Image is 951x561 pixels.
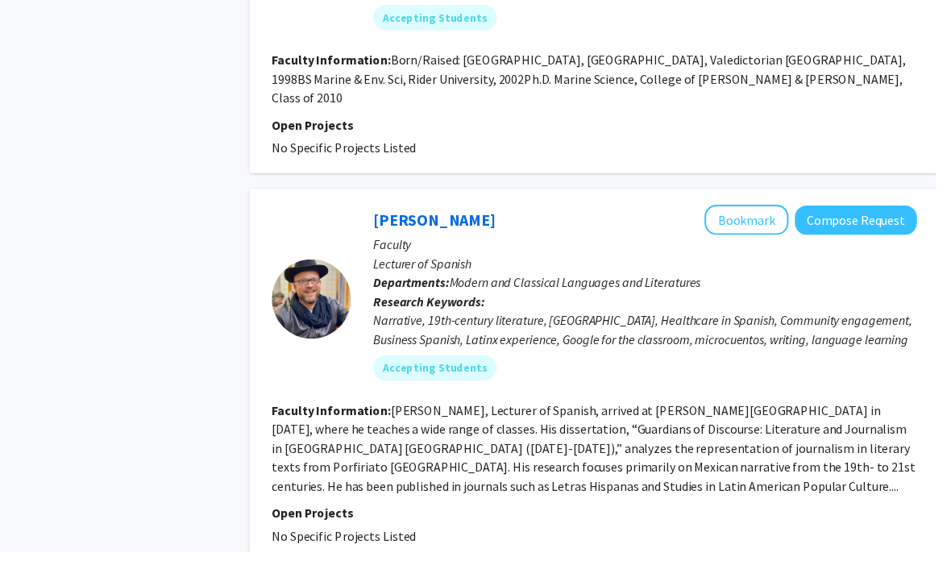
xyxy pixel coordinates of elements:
[380,258,932,277] p: Lecturer of Spanish
[457,279,712,295] span: Modern and Classical Languages and Literatures
[808,209,932,239] button: Compose Request to Kevin Anzzolin
[276,52,397,69] b: Faculty Information:
[380,239,932,258] p: Faculty
[276,142,423,158] span: No Specific Projects Listed
[276,512,932,531] p: Open Projects
[276,117,932,136] p: Open Projects
[380,279,457,295] b: Departments:
[276,537,423,553] span: No Specific Projects Listed
[276,52,921,107] fg-read-more: Born/Raised: [GEOGRAPHIC_DATA], [GEOGRAPHIC_DATA], Valedictorian [GEOGRAPHIC_DATA], 1998BS Marine...
[276,409,397,425] b: Faculty Information:
[380,213,504,233] a: [PERSON_NAME]
[12,488,69,549] iframe: Chat
[716,208,802,239] button: Add Kevin Anzzolin to Bookmarks
[380,316,932,355] div: Narrative, 19th-century literature, [GEOGRAPHIC_DATA], Healthcare in Spanish, Community engagemen...
[380,298,493,314] b: Research Keywords:
[380,361,505,387] mat-chip: Accepting Students
[380,5,505,31] mat-chip: Accepting Students
[276,409,931,502] fg-read-more: [PERSON_NAME], Lecturer of Spanish, arrived at [PERSON_NAME][GEOGRAPHIC_DATA] in [DATE], where he...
